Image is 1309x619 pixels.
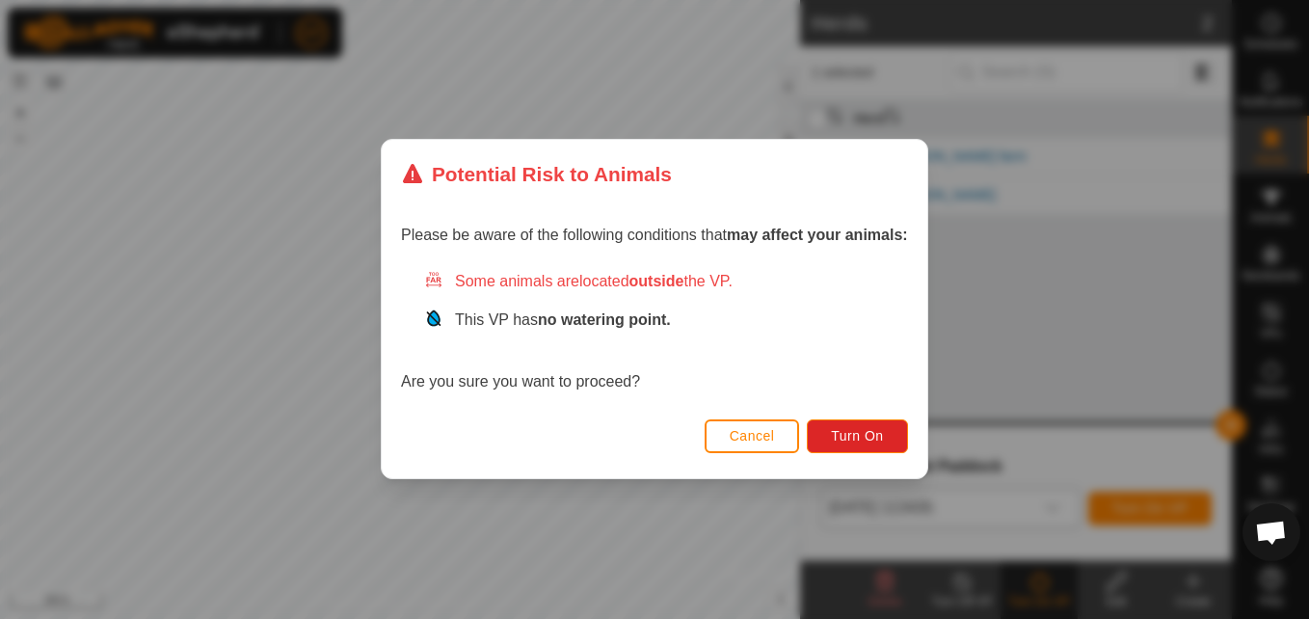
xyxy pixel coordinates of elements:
span: Cancel [730,429,775,444]
button: Turn On [808,419,908,453]
div: Potential Risk to Animals [401,159,672,189]
div: Some animals are [424,271,908,294]
div: Are you sure you want to proceed? [401,271,908,394]
button: Cancel [705,419,800,453]
strong: no watering point. [538,312,671,329]
span: Please be aware of the following conditions that [401,228,908,244]
strong: outside [629,274,684,290]
span: This VP has [455,312,671,329]
div: Open chat [1242,503,1300,561]
strong: may affect your animals: [727,228,908,244]
span: located the VP. [579,274,733,290]
span: Turn On [832,429,884,444]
